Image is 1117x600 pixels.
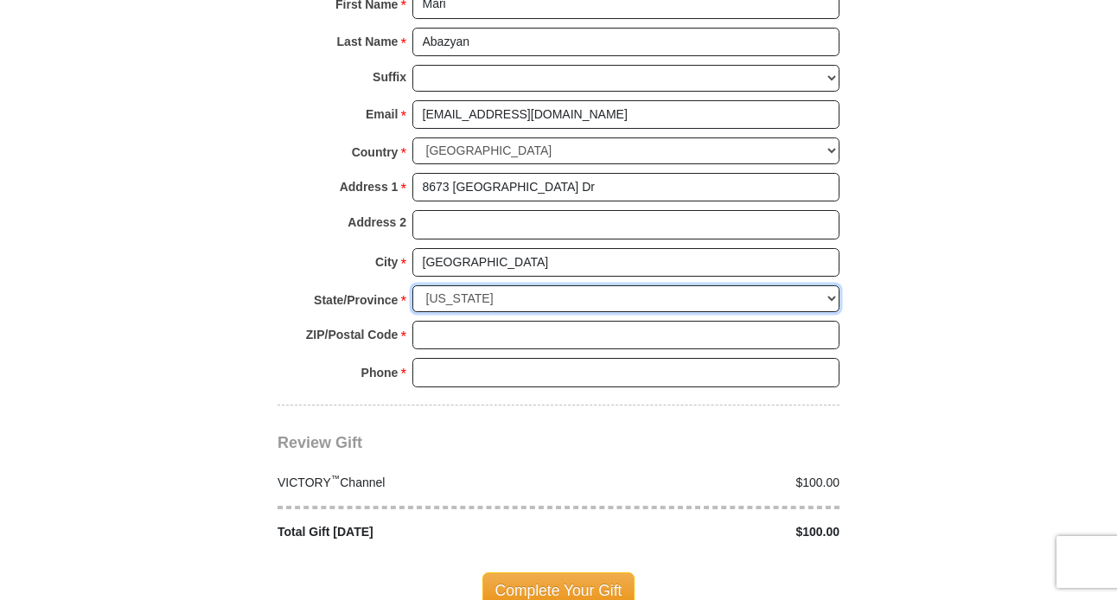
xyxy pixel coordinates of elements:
[366,102,398,126] strong: Email
[306,322,399,347] strong: ZIP/Postal Code
[278,434,362,451] span: Review Gift
[269,523,559,541] div: Total Gift [DATE]
[558,474,849,492] div: $100.00
[558,523,849,541] div: $100.00
[337,29,399,54] strong: Last Name
[352,140,399,164] strong: Country
[331,473,341,483] sup: ™
[361,361,399,385] strong: Phone
[348,210,406,234] strong: Address 2
[375,250,398,274] strong: City
[373,65,406,89] strong: Suffix
[269,474,559,492] div: VICTORY Channel
[314,288,398,312] strong: State/Province
[340,175,399,199] strong: Address 1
